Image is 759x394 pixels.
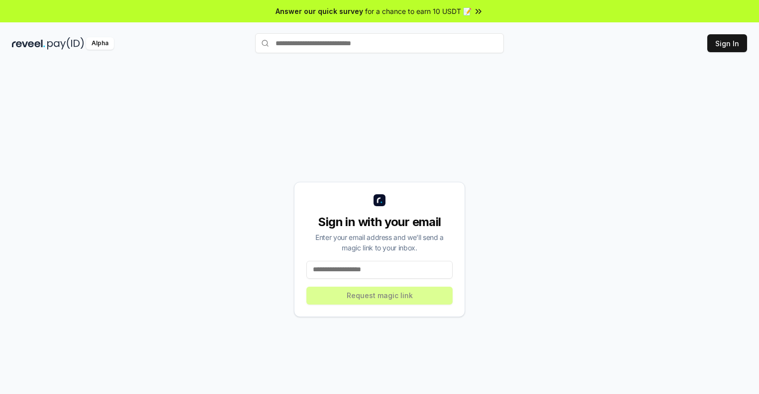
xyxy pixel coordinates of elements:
[86,37,114,50] div: Alpha
[47,37,84,50] img: pay_id
[374,194,385,206] img: logo_small
[306,214,453,230] div: Sign in with your email
[12,37,45,50] img: reveel_dark
[276,6,363,16] span: Answer our quick survey
[365,6,472,16] span: for a chance to earn 10 USDT 📝
[306,232,453,253] div: Enter your email address and we’ll send a magic link to your inbox.
[707,34,747,52] button: Sign In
